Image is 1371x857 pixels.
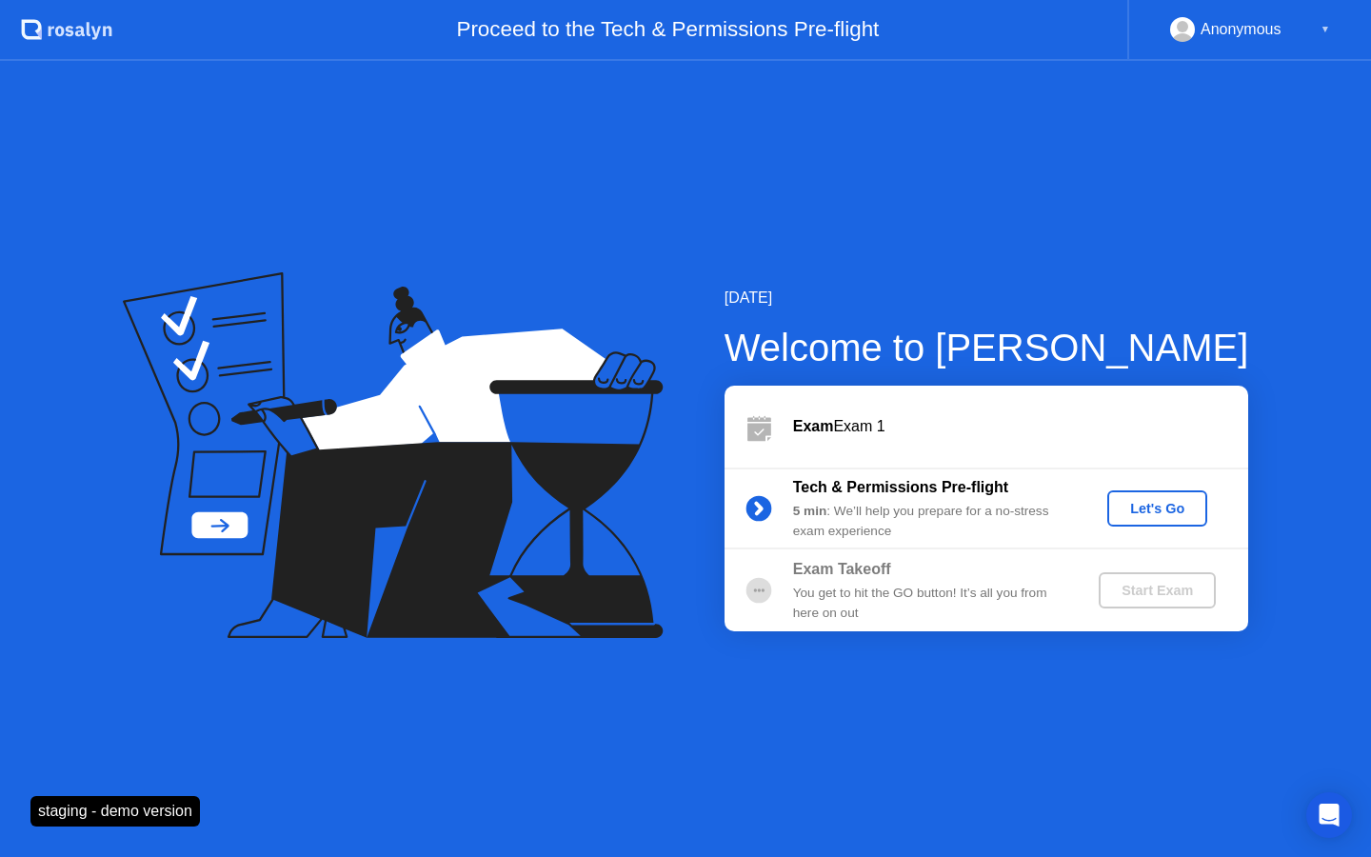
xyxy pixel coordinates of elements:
b: Exam [793,418,834,434]
b: 5 min [793,504,827,518]
div: Start Exam [1106,583,1208,598]
div: [DATE] [725,287,1249,309]
div: Anonymous [1201,17,1282,42]
div: staging - demo version [30,796,200,827]
button: Start Exam [1099,572,1216,608]
button: Let's Go [1107,490,1207,527]
div: Welcome to [PERSON_NAME] [725,319,1249,376]
div: ▼ [1321,17,1330,42]
div: : We’ll help you prepare for a no-stress exam experience [793,502,1067,541]
b: Tech & Permissions Pre-flight [793,479,1008,495]
div: Open Intercom Messenger [1306,792,1352,838]
div: You get to hit the GO button! It’s all you from here on out [793,584,1067,623]
div: Let's Go [1115,501,1200,516]
div: Exam 1 [793,415,1248,438]
b: Exam Takeoff [793,561,891,577]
